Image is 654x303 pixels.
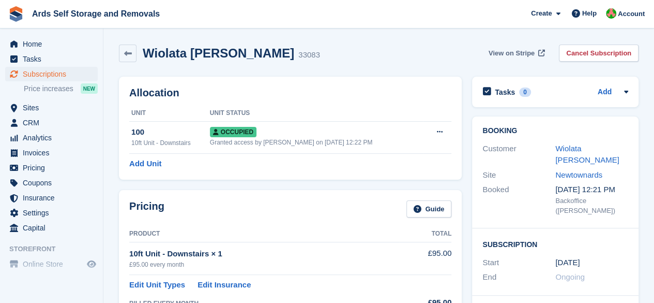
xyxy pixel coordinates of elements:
[482,143,555,166] div: Customer
[5,146,98,160] a: menu
[129,279,185,291] a: Edit Unit Types
[129,87,451,99] h2: Allocation
[5,176,98,190] a: menu
[495,88,515,97] h2: Tasks
[9,244,103,254] span: Storefront
[606,8,616,19] img: Ethan McFerran
[555,144,619,165] a: Wiolata [PERSON_NAME]
[23,191,85,205] span: Insurance
[23,206,85,220] span: Settings
[210,105,423,122] th: Unit Status
[5,206,98,220] a: menu
[489,48,535,59] span: View on Stripe
[23,161,85,175] span: Pricing
[23,52,85,66] span: Tasks
[23,221,85,235] span: Capital
[5,67,98,81] a: menu
[23,116,85,130] span: CRM
[555,184,628,196] div: [DATE] 12:21 PM
[24,84,73,94] span: Price increases
[23,176,85,190] span: Coupons
[519,88,531,97] div: 0
[5,257,98,271] a: menu
[618,9,645,19] span: Account
[129,200,164,218] h2: Pricing
[23,37,85,51] span: Home
[129,226,399,242] th: Product
[5,191,98,205] a: menu
[129,105,210,122] th: Unit
[85,258,98,270] a: Preview store
[23,100,85,115] span: Sites
[210,127,256,137] span: Occupied
[399,242,452,275] td: £95.00
[81,83,98,94] div: NEW
[129,260,399,269] div: £95.00 every month
[197,279,251,291] a: Edit Insurance
[5,221,98,235] a: menu
[5,37,98,51] a: menu
[23,146,85,160] span: Invoices
[555,272,585,281] span: Ongoing
[5,131,98,145] a: menu
[129,158,161,170] a: Add Unit
[131,126,210,138] div: 100
[482,257,555,269] div: Start
[406,200,452,218] a: Guide
[5,116,98,130] a: menu
[482,169,555,181] div: Site
[482,184,555,216] div: Booked
[23,131,85,145] span: Analytics
[5,161,98,175] a: menu
[399,226,452,242] th: Total
[129,248,399,260] div: 10ft Unit - Downstairs × 1
[484,45,547,62] a: View on Stripe
[23,67,85,81] span: Subscriptions
[559,45,638,62] a: Cancel Subscription
[23,257,85,271] span: Online Store
[555,196,628,216] div: Backoffice ([PERSON_NAME])
[482,127,628,135] h2: Booking
[482,239,628,249] h2: Subscription
[5,100,98,115] a: menu
[8,6,24,22] img: stora-icon-8386f47178a22dfd0bd8f6a31ec36ba5ce8667c1dd55bd0f319d3a0aa187defe.svg
[531,8,552,19] span: Create
[582,8,597,19] span: Help
[131,138,210,148] div: 10ft Unit - Downstairs
[28,5,164,22] a: Ards Self Storage and Removals
[298,49,320,61] div: 33083
[143,46,294,60] h2: Wiolata [PERSON_NAME]
[5,52,98,66] a: menu
[24,83,98,94] a: Price increases NEW
[555,257,580,269] time: 2024-02-09 00:00:00 UTC
[555,170,602,179] a: Newtownards
[482,271,555,283] div: End
[210,138,423,147] div: Granted access by [PERSON_NAME] on [DATE] 12:22 PM
[598,86,612,98] a: Add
